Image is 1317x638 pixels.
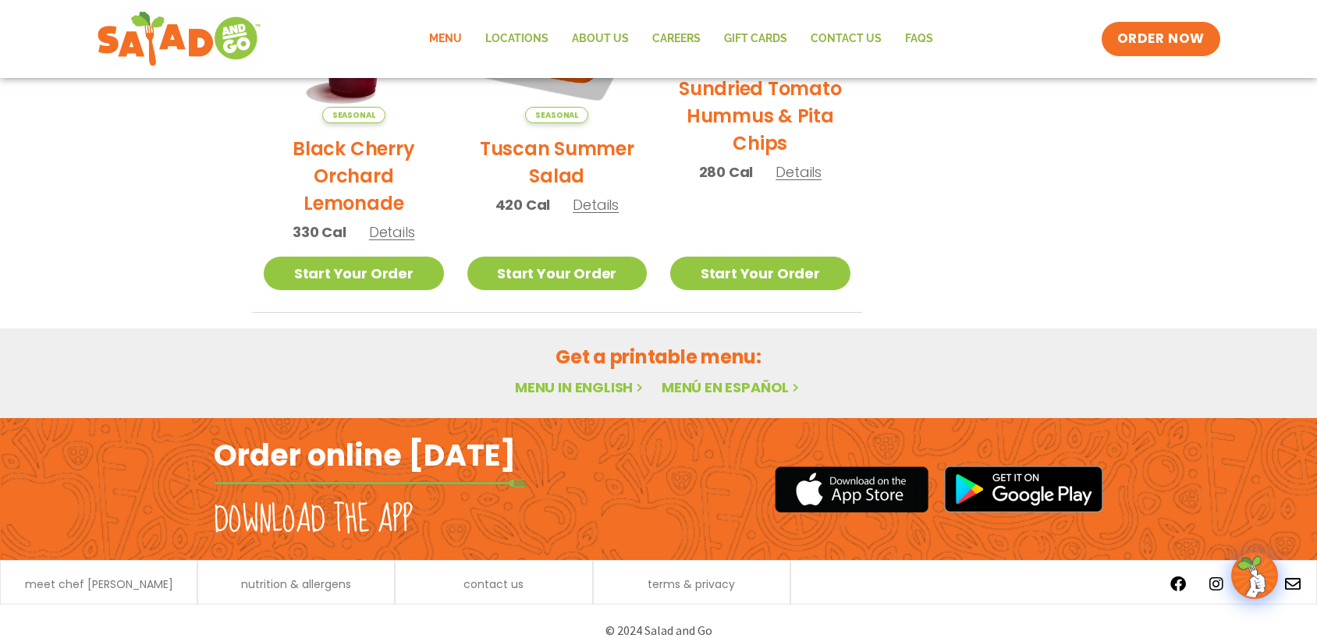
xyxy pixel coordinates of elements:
a: Menú en español [662,377,802,397]
a: GIFT CARDS [712,21,799,57]
a: meet chef [PERSON_NAME] [25,579,173,590]
img: fork [214,479,526,487]
h2: Tuscan Summer Salad [467,135,648,190]
a: About Us [560,21,641,57]
span: Seasonal [322,107,385,123]
span: Details [369,222,415,242]
a: Menu in English [515,377,646,397]
span: 280 Cal [699,161,754,183]
a: Start Your Order [670,257,850,290]
span: 420 Cal [495,194,551,215]
a: terms & privacy [648,579,735,590]
span: 330 Cal [293,222,346,243]
a: contact us [463,579,524,590]
img: wpChatIcon [1233,554,1276,597]
h2: Order online [DATE] [214,436,516,474]
a: ORDER NOW [1102,22,1220,56]
a: Careers [641,21,712,57]
a: Start Your Order [467,257,648,290]
h2: Sundried Tomato Hummus & Pita Chips [670,75,850,157]
span: Details [573,195,619,214]
span: Seasonal [525,107,588,123]
img: appstore [775,464,928,515]
h2: Black Cherry Orchard Lemonade [264,135,444,217]
a: Contact Us [799,21,893,57]
a: Start Your Order [264,257,444,290]
nav: Menu [417,21,945,57]
span: Details [776,162,822,182]
h2: Download the app [214,498,413,542]
a: nutrition & allergens [241,579,351,590]
img: new-SAG-logo-768×292 [97,8,261,70]
img: google_play [944,466,1103,512]
span: ORDER NOW [1117,30,1205,48]
a: FAQs [893,21,945,57]
a: Menu [417,21,474,57]
h2: Get a printable menu: [252,343,1065,370]
a: Locations [474,21,560,57]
